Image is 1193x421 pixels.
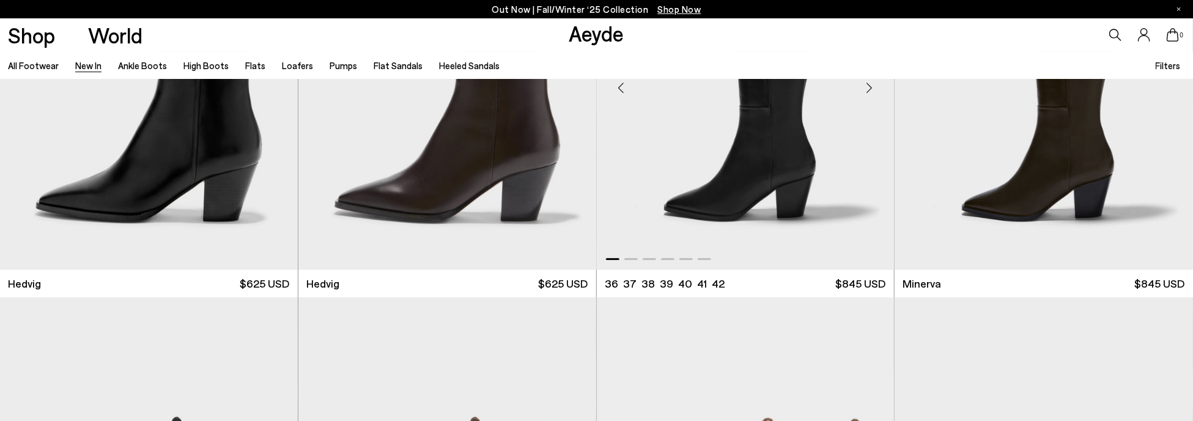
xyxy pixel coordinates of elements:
[569,20,624,46] a: Aeyde
[895,270,1193,297] a: Minerva $845 USD
[658,4,701,15] span: Navigate to /collections/new-in
[597,270,895,297] a: 36 37 38 39 40 41 42 $845 USD
[605,276,618,291] li: 36
[605,276,721,291] ul: variant
[298,270,596,297] a: Hedvig $625 USD
[538,276,588,291] span: $625 USD
[88,24,142,46] a: World
[282,60,313,71] a: Loafers
[623,276,637,291] li: 37
[697,276,707,291] li: 41
[330,60,357,71] a: Pumps
[8,24,55,46] a: Shop
[1167,28,1179,42] a: 0
[8,60,59,71] a: All Footwear
[8,276,41,291] span: Hedvig
[75,60,102,71] a: New In
[1179,32,1185,39] span: 0
[660,276,673,291] li: 39
[240,276,289,291] span: $625 USD
[851,69,888,106] div: Next slide
[603,69,640,106] div: Previous slide
[678,276,692,291] li: 40
[836,276,886,291] span: $845 USD
[439,60,500,71] a: Heeled Sandals
[903,276,942,291] span: Minerva
[1135,276,1185,291] span: $845 USD
[492,2,701,17] p: Out Now | Fall/Winter ‘25 Collection
[183,60,229,71] a: High Boots
[641,276,655,291] li: 38
[245,60,265,71] a: Flats
[374,60,423,71] a: Flat Sandals
[1156,60,1181,71] span: Filters
[712,276,725,291] li: 42
[118,60,167,71] a: Ankle Boots
[306,276,339,291] span: Hedvig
